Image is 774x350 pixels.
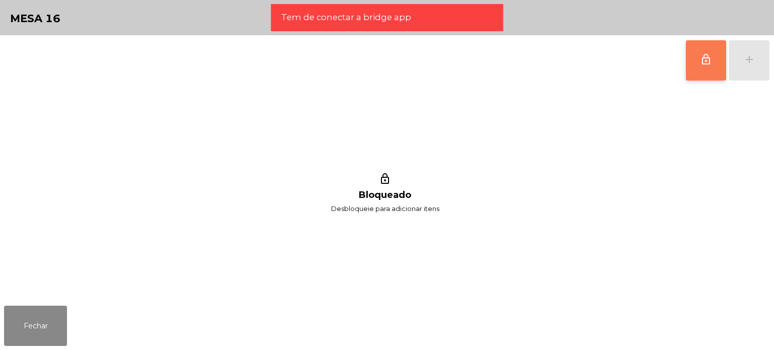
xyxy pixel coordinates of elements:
[377,173,393,188] i: lock_outline
[700,53,712,65] span: lock_outline
[10,11,60,26] h4: Mesa 16
[359,190,411,200] h1: Bloqueado
[686,40,726,81] button: lock_outline
[281,11,411,24] span: Tem de conectar a bridge app
[4,306,67,346] button: Fechar
[331,202,439,215] span: Desbloqueie para adicionar itens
